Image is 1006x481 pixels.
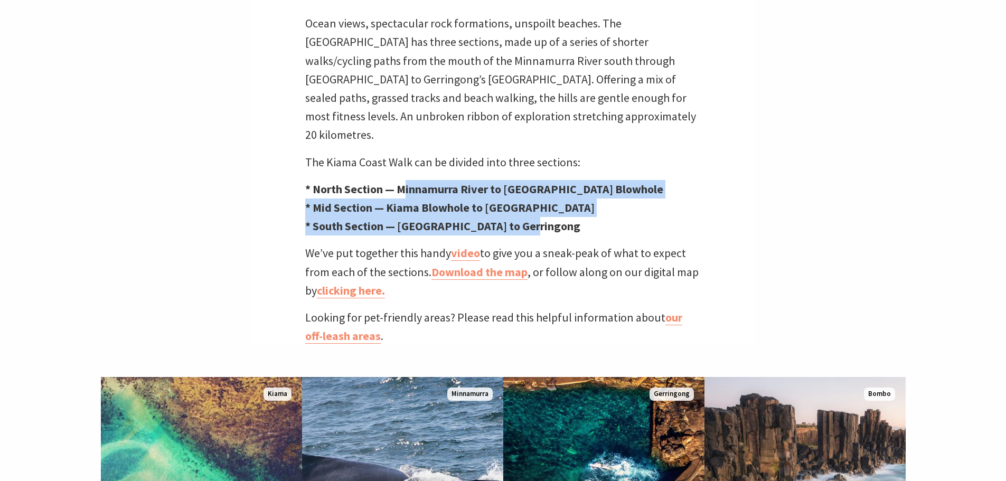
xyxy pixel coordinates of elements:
[447,388,493,401] span: Minnamurra
[864,388,895,401] span: Bombo
[305,244,701,300] p: We’ve put together this handy to give you a sneak-peak of what to expect from each of the section...
[305,219,580,233] strong: * South Section — [GEOGRAPHIC_DATA] to Gerringong
[650,388,694,401] span: Gerringong
[264,388,292,401] span: Kiama
[451,246,480,261] a: video
[431,265,528,280] a: Download the map
[305,182,663,196] strong: * North Section — Minnamurra River to [GEOGRAPHIC_DATA] Blowhole
[305,310,682,344] a: our off-leash areas
[305,14,701,144] p: Ocean views, spectacular rock formations, unspoilt beaches. The [GEOGRAPHIC_DATA] has three secti...
[317,283,385,298] a: clicking here.
[305,153,701,172] p: The Kiama Coast Walk can be divided into three sections:
[305,308,701,345] p: Looking for pet-friendly areas? Please read this helpful information about .
[305,200,595,215] strong: * Mid Section — Kiama Blowhole to [GEOGRAPHIC_DATA]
